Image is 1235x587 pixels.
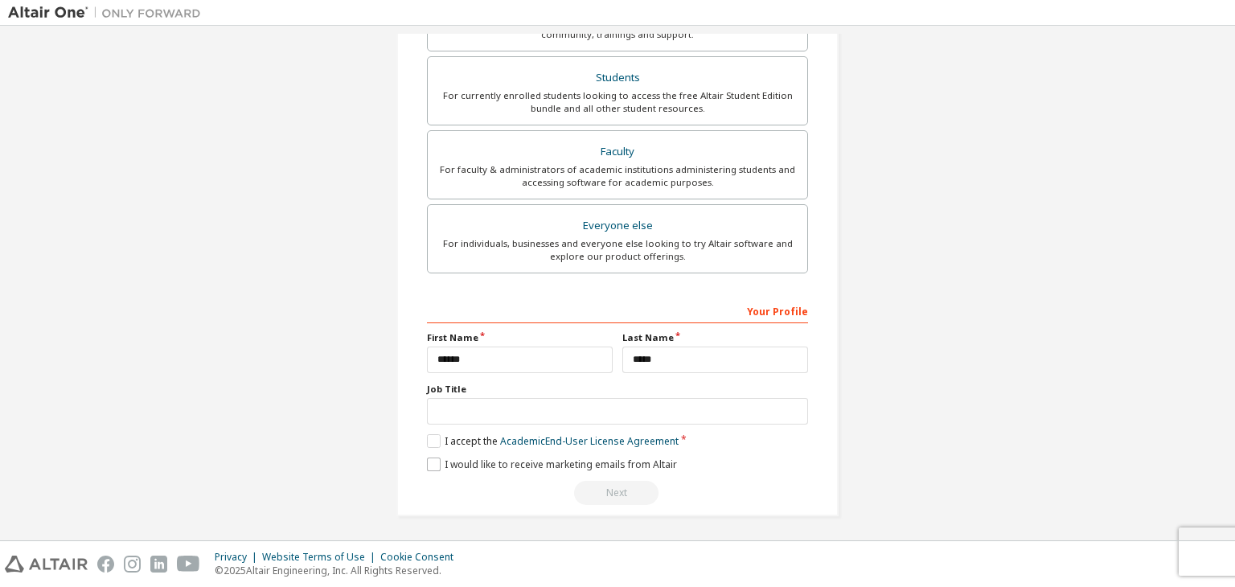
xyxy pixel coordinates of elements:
[427,331,613,344] label: First Name
[215,564,463,577] p: © 2025 Altair Engineering, Inc. All Rights Reserved.
[97,556,114,573] img: facebook.svg
[427,383,808,396] label: Job Title
[427,298,808,323] div: Your Profile
[177,556,200,573] img: youtube.svg
[124,556,141,573] img: instagram.svg
[437,215,798,237] div: Everyone else
[427,481,808,505] div: Please wait while checking email ...
[150,556,167,573] img: linkedin.svg
[437,67,798,89] div: Students
[437,89,798,115] div: For currently enrolled students looking to access the free Altair Student Edition bundle and all ...
[380,551,463,564] div: Cookie Consent
[437,141,798,163] div: Faculty
[215,551,262,564] div: Privacy
[427,458,677,471] label: I would like to receive marketing emails from Altair
[262,551,380,564] div: Website Terms of Use
[8,5,209,21] img: Altair One
[427,434,679,448] label: I accept the
[622,331,808,344] label: Last Name
[500,434,679,448] a: Academic End-User License Agreement
[437,163,798,189] div: For faculty & administrators of academic institutions administering students and accessing softwa...
[437,237,798,263] div: For individuals, businesses and everyone else looking to try Altair software and explore our prod...
[5,556,88,573] img: altair_logo.svg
